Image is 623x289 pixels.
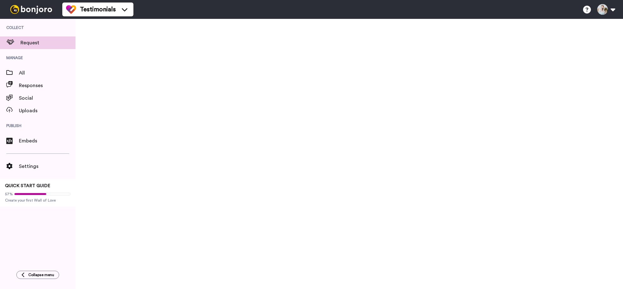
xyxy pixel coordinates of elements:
span: All [19,69,76,77]
span: Settings [19,163,76,170]
span: Embeds [19,137,76,145]
span: Request [20,39,76,47]
img: bj-logo-header-white.svg [8,5,55,14]
img: tm-color.svg [66,4,76,14]
span: 57% [5,192,13,197]
span: Create your first Wall of Love [5,198,70,203]
span: Uploads [19,107,76,114]
span: Social [19,94,76,102]
button: Collapse menu [16,271,59,279]
span: QUICK START GUIDE [5,184,50,188]
span: Testimonials [80,5,116,14]
span: Responses [19,82,76,89]
span: Collapse menu [28,272,54,277]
